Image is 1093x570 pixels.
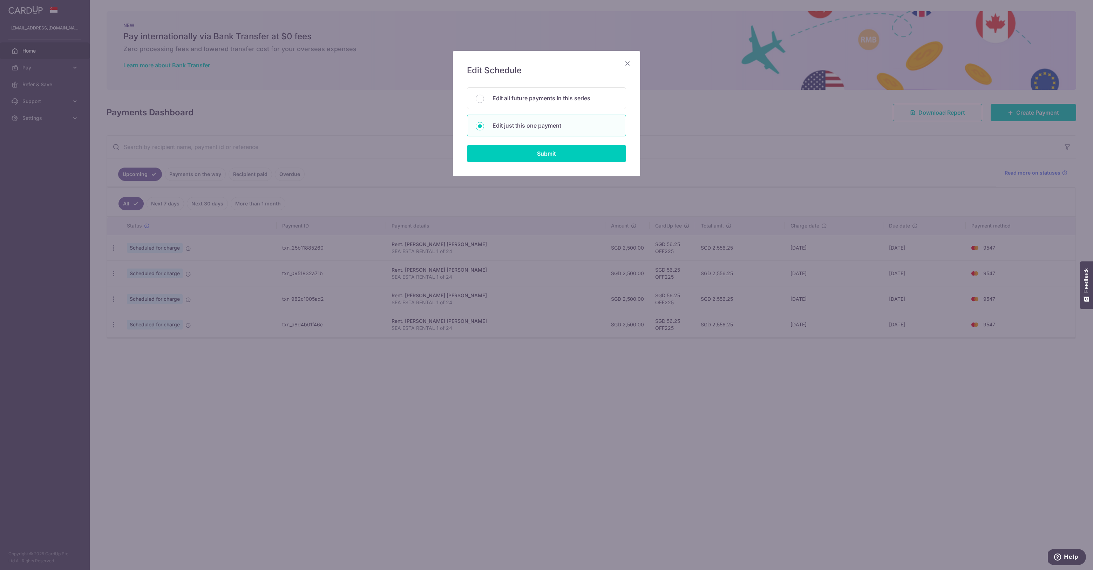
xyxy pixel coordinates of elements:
[1080,261,1093,309] button: Feedback - Show survey
[623,59,632,68] button: Close
[467,65,626,76] h5: Edit Schedule
[493,121,617,130] p: Edit just this one payment
[493,94,617,102] p: Edit all future payments in this series
[467,145,626,162] input: Submit
[1083,268,1089,293] span: Feedback
[1048,549,1086,566] iframe: Opens a widget where you can find more information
